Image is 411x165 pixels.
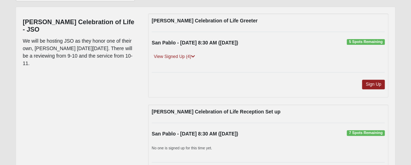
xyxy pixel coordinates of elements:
span: 7 Spots Remaining [347,130,385,136]
span: 5 Spots Remaining [347,39,385,45]
strong: [PERSON_NAME] Celebration of Life Reception Set up [152,109,280,115]
a: Sign Up [362,80,385,89]
strong: San Pablo - [DATE] 8:30 AM ([DATE]) [152,131,238,137]
small: No one is signed up for this time yet. [152,146,212,150]
a: View Signed Up (4) [152,53,197,60]
strong: [PERSON_NAME] Celebration of Life Greeter [152,18,258,23]
p: We will be hosting JSO as they honor one of their own, [PERSON_NAME] [DATE][DATE]. There will be ... [23,37,137,67]
h4: [PERSON_NAME] Celebration of Life - JSO [23,18,137,34]
strong: San Pablo - [DATE] 8:30 AM ([DATE]) [152,40,238,46]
